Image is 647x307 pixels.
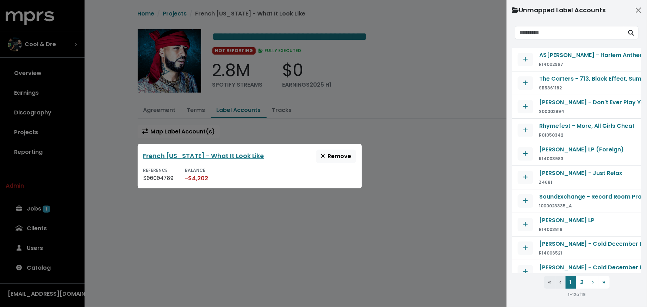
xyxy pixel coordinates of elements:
span: › [592,278,594,286]
small: R14003983 [539,156,564,162]
button: Map contract to selected agreement [518,218,533,231]
button: Map contract to selected agreement [518,147,533,161]
button: Map contract to selected agreement [518,171,533,184]
button: Rhymefest - More, All Girls Cheat [539,121,635,131]
div: -$4,202 [185,174,208,183]
button: Map contract to selected agreement [518,124,533,137]
span: [PERSON_NAME] LP (Foreign) [539,145,624,153]
small: R14006521 [539,250,562,256]
small: R01050342 [539,132,563,138]
span: A$[PERSON_NAME] - Harlem Anthem [539,51,645,59]
button: Map contract to selected agreement [518,53,533,66]
span: [PERSON_NAME] - Just Relax [539,169,622,177]
a: French [US_STATE] - What It Look Like [143,152,264,160]
button: Map contract to selected agreement [518,242,533,255]
button: Map contract to selected agreement [518,100,533,113]
button: 2 [576,276,588,289]
span: [PERSON_NAME] LP [539,216,595,224]
small: 1 - 12 of 19 [568,292,586,297]
button: [PERSON_NAME] LP (Foreign) [539,145,624,154]
div: S00004789 [143,174,174,183]
small: 1000023335_A [539,203,572,209]
span: Remove [321,152,352,160]
button: Close [633,5,644,16]
small: R14002967 [539,61,563,67]
button: [PERSON_NAME] LP [539,216,595,225]
small: SB5361182 [539,85,562,91]
button: 1 [566,276,576,289]
small: R14003818 [539,226,562,232]
span: Rhymefest - More, All Girls Cheat [539,122,635,130]
small: Z4681 [539,179,552,185]
input: Search unmapped contracts [515,26,624,39]
button: Remove [316,150,356,163]
small: S00002994 [539,108,564,114]
small: REFERENCE [143,167,168,173]
div: Unmapped Label Accounts [512,6,606,15]
button: [PERSON_NAME] - Just Relax [539,169,623,178]
span: » [603,278,605,286]
button: Map contract to selected agreement [518,194,533,208]
button: A$[PERSON_NAME] - Harlem Anthem [539,51,646,60]
button: Map contract to selected agreement [518,265,533,278]
button: Map contract to selected agreement [518,76,533,90]
small: BALANCE [185,167,205,173]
